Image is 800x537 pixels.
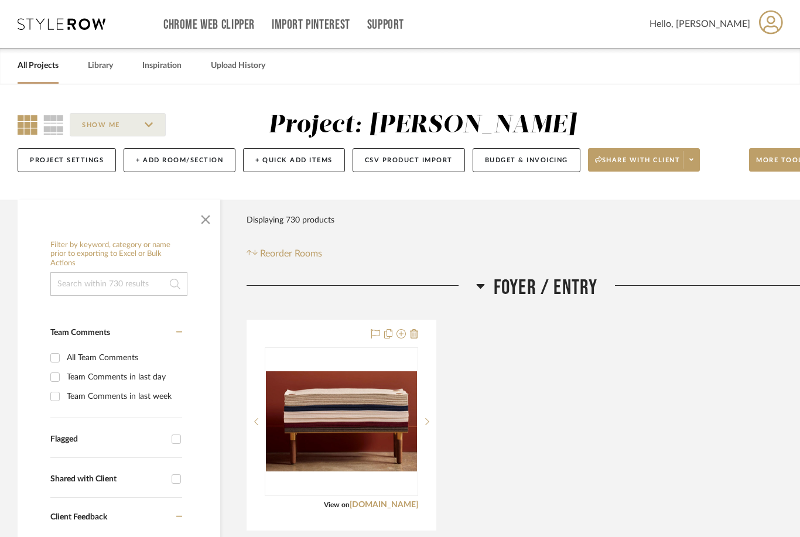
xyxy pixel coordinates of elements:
button: + Quick Add Items [243,148,345,172]
a: Chrome Web Clipper [163,20,255,30]
button: Project Settings [18,148,116,172]
span: Team Comments [50,329,110,337]
input: Search within 730 results [50,272,187,296]
span: View on [324,501,350,508]
a: All Projects [18,58,59,74]
div: Team Comments in last week [67,387,179,406]
span: Share with client [595,156,681,173]
div: All Team Comments [67,348,179,367]
div: Shared with Client [50,474,166,484]
img: STACKLAB FELT BENCH- CUSTOM 42"W FULL REMNANT 42"W x 12"D x 18"H [266,371,417,471]
button: Close [194,206,217,229]
div: Flagged [50,435,166,444]
span: FOYER / ENTRY [494,275,598,300]
span: Client Feedback [50,513,107,521]
h6: Filter by keyword, category or name prior to exporting to Excel or Bulk Actions [50,241,187,268]
a: Support [367,20,404,30]
a: [DOMAIN_NAME] [350,501,418,509]
div: Project: [PERSON_NAME] [268,113,576,138]
span: Hello, [PERSON_NAME] [649,17,750,31]
div: Team Comments in last day [67,368,179,386]
button: Reorder Rooms [247,247,322,261]
button: Share with client [588,148,700,172]
button: CSV Product Import [353,148,465,172]
button: + Add Room/Section [124,148,235,172]
span: Reorder Rooms [260,247,322,261]
button: Budget & Invoicing [473,148,580,172]
a: Upload History [211,58,265,74]
div: Displaying 730 products [247,208,334,232]
a: Inspiration [142,58,182,74]
a: Import Pinterest [272,20,350,30]
a: Library [88,58,113,74]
